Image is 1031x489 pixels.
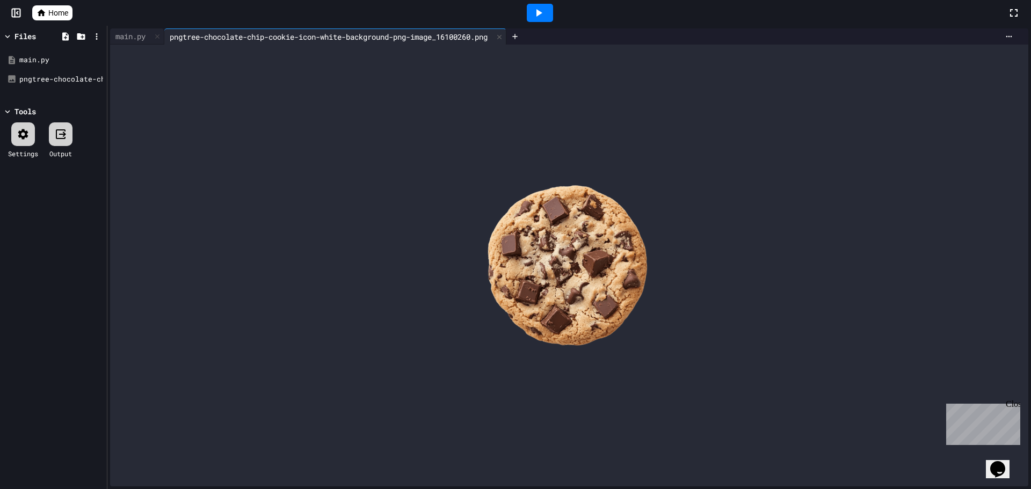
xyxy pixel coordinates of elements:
[19,74,103,85] div: pngtree-chocolate-chip-cookie-icon-white-background-png-image_16100260.png
[110,31,151,42] div: main.py
[4,4,74,68] div: Chat with us now!Close
[14,106,36,117] div: Tools
[164,28,506,45] div: pngtree-chocolate-chip-cookie-icon-white-background-png-image_16100260.png
[473,169,666,362] img: 7pYGXyps4FAAAAAElFTkSuQmCC
[8,149,38,158] div: Settings
[32,5,72,20] a: Home
[48,8,68,18] span: Home
[986,446,1020,478] iframe: chat widget
[14,31,36,42] div: Files
[164,31,493,42] div: pngtree-chocolate-chip-cookie-icon-white-background-png-image_16100260.png
[19,55,103,65] div: main.py
[110,28,164,45] div: main.py
[49,149,72,158] div: Output
[942,399,1020,445] iframe: chat widget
